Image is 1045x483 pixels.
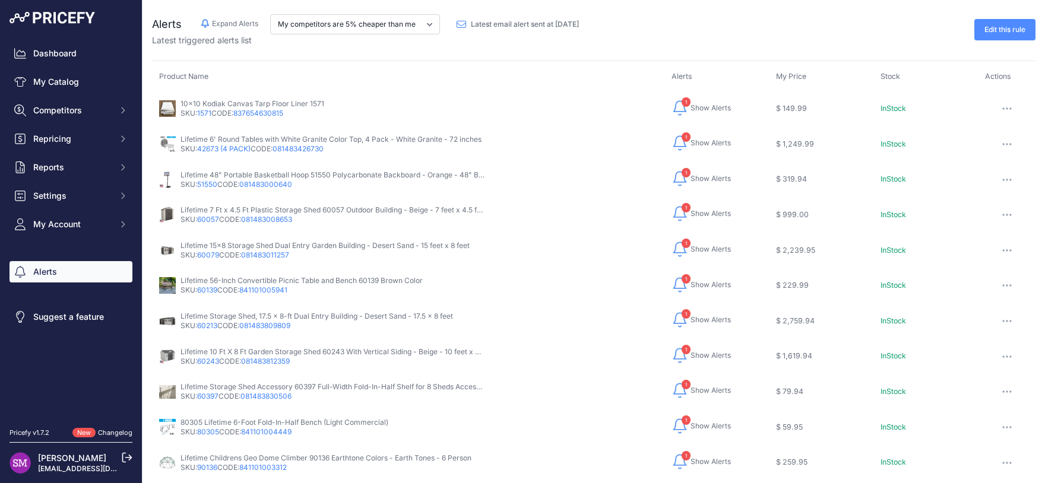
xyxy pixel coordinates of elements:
span: 1 [682,168,691,177]
a: Dashboard [9,43,132,64]
td: $ 149.99 [769,91,873,126]
button: Repricing [9,128,132,150]
a: 51550 [197,180,217,189]
span: Show Alerts [691,174,731,183]
span: InStock [881,387,906,396]
p: Lifetime 15x8 Storage Shed Dual Entry Garden Building - Desert Sand - 15 feet x 8 feet [180,241,470,250]
a: 081483000640 [239,180,292,189]
a: 841101004449 [241,427,292,436]
button: 1 Show Alerts [672,134,731,152]
span: Alerts [152,18,182,30]
button: 1 Show Alerts [672,169,731,188]
p: Latest triggered alerts list [152,34,588,46]
p: 80305 Lifetime 6-Foot Fold-In-Half Bench (Light Commercial) [180,418,388,427]
a: 60243 [197,357,219,366]
a: 90136 [197,463,217,472]
span: 1 [682,203,691,212]
span: InStock [881,316,906,325]
td: $ 2,239.95 [769,233,873,268]
p: SKU: CODE: [180,215,484,224]
span: Show Alerts [691,209,731,218]
a: 081483812359 [241,357,290,366]
span: Show Alerts [691,386,731,395]
span: Show Alerts [691,421,731,431]
button: Reports [9,157,132,178]
a: 42673 (4 PACK) [197,144,251,153]
a: 081483830506 [240,392,292,401]
p: SKU: CODE: [180,285,423,295]
td: $ 999.00 [769,197,873,233]
th: My Price [769,71,873,91]
button: 1 Show Alerts [672,240,731,259]
a: 60139 [197,285,217,294]
p: SKU: CODE: [180,250,470,260]
div: Pricefy v1.7.2 [9,428,49,438]
p: SKU: CODE: [180,180,484,189]
span: InStock [881,281,906,290]
span: Show Alerts [691,138,731,148]
p: Lifetime 7 Ft x 4.5 Ft Plastic Storage Shed 60057 Outdoor Building - Beige - 7 feet x 4.5 feet [180,205,484,215]
span: 1 [682,274,691,284]
p: SKU: CODE: [180,357,484,366]
span: InStock [881,104,906,113]
td: $ 319.94 [769,162,873,198]
span: InStock [881,457,906,466]
a: 081483809809 [239,321,290,330]
td: $ 1,619.94 [769,339,873,374]
span: Show Alerts [691,103,731,113]
td: $ 229.99 [769,268,873,304]
p: Lifetime Childrens Geo Dome Climber 90136 Earthtone Colors - Earth Tones - 6 Person [180,453,471,463]
a: 081483426730 [273,144,324,153]
p: Lifetime Storage Shed, 17.5 x 8-ft Dual Entry Building - Desert Sand - 17.5 x 8 feet [180,312,453,321]
span: InStock [881,139,906,148]
td: $ 259.95 [769,445,873,481]
button: Settings [9,185,132,206]
a: [PERSON_NAME] [38,453,106,463]
span: 1 [682,309,691,319]
nav: Sidebar [9,43,132,414]
a: 60397 [197,392,218,401]
a: Edit this rule [974,19,1035,40]
span: Competitors [33,104,111,116]
a: 60057 [197,215,219,224]
a: Alerts [9,261,132,282]
p: SKU: CODE: [180,427,388,437]
span: 1 [682,415,691,425]
th: Alerts [664,71,769,91]
span: InStock [881,174,906,183]
a: 841101003312 [239,463,287,472]
button: 1 Show Alerts [672,204,731,223]
button: 1 Show Alerts [672,381,731,400]
span: 1 [682,451,691,460]
a: 60079 [197,250,219,259]
a: 081483011257 [241,250,289,259]
span: 1 [682,97,691,107]
a: 081483008653 [241,215,292,224]
span: Settings [33,190,111,202]
button: Expand Alerts [201,18,258,30]
button: 1 Show Alerts [672,98,731,117]
p: Lifetime 10 Ft X 8 Ft Garden Storage Shed 60243 With Vertical Siding - Beige - 10 feet x 8 feet [180,347,484,357]
span: Show Alerts [691,315,731,325]
p: SKU: CODE: [180,144,482,154]
span: New [72,428,96,438]
th: Stock [873,71,978,91]
button: Competitors [9,100,132,121]
a: 837654630815 [233,109,283,117]
button: 1 Show Alerts [672,310,731,329]
td: $ 1,249.99 [769,126,873,162]
button: 1 Show Alerts [672,417,731,436]
th: Actions [978,71,1035,91]
a: 80305 [197,427,219,436]
button: 1 Show Alerts [672,452,731,471]
span: Reports [33,161,111,173]
img: Pricefy Logo [9,12,95,24]
span: Show Alerts [691,244,731,254]
p: Lifetime Storage Shed Accessory 60397 Full-Width Fold-In-Half Shelf for 8 Sheds Accessory add on ... [180,382,484,392]
span: 1 [682,132,691,142]
a: Changelog [98,428,132,437]
span: Repricing [33,133,111,145]
p: SKU: CODE: [180,321,453,331]
span: Show Alerts [691,351,731,360]
span: My Account [33,218,111,230]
